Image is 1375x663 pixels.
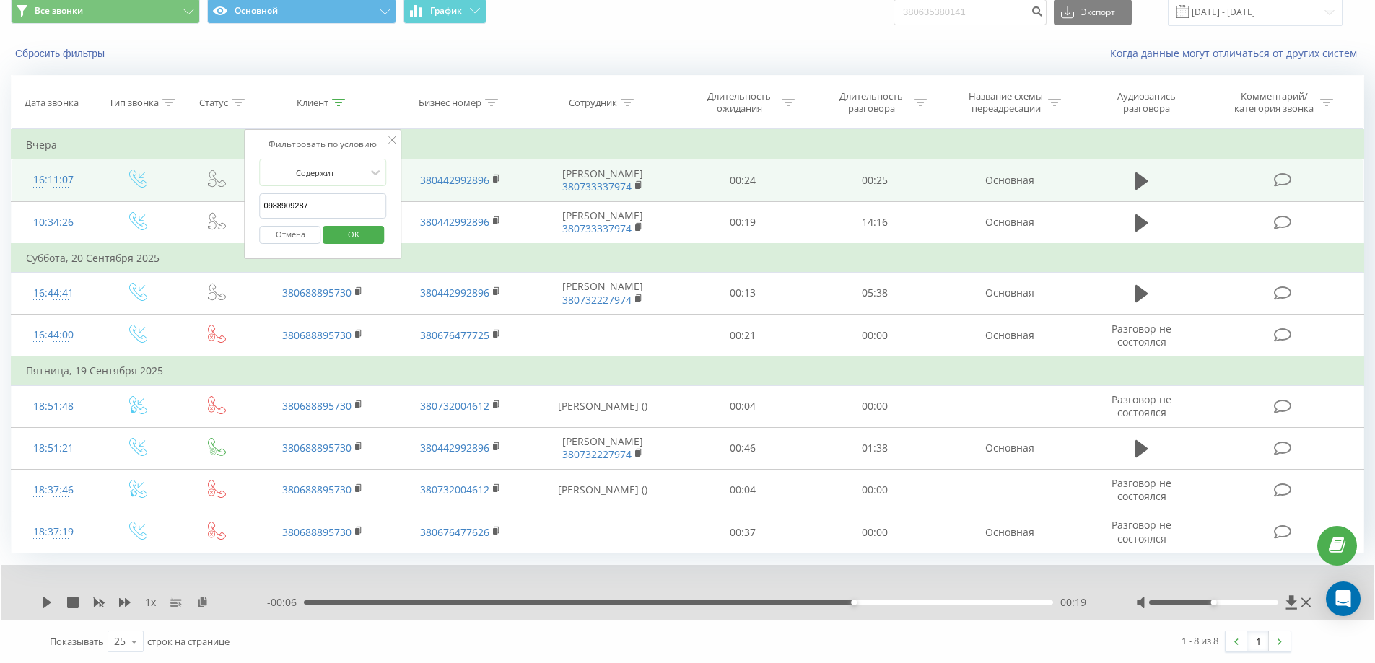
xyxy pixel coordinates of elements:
[297,97,328,109] div: Клиент
[940,427,1078,469] td: Основная
[562,293,632,307] a: 380732227974
[677,385,809,427] td: 00:04
[50,635,104,648] span: Показывать
[1099,90,1193,115] div: Аудиозапись разговора
[1110,46,1364,60] a: Когда данные могут отличаться от других систем
[420,286,489,299] a: 380442992896
[967,90,1044,115] div: Название схемы переадресации
[114,634,126,649] div: 25
[26,392,82,421] div: 18:51:48
[145,595,156,610] span: 1 x
[420,441,489,455] a: 380442992896
[260,137,387,152] div: Фильтровать по условию
[26,518,82,546] div: 18:37:19
[809,385,941,427] td: 00:00
[282,525,352,539] a: 380688895730
[562,221,632,235] a: 380733337974
[529,427,677,469] td: [PERSON_NAME]
[282,286,352,299] a: 380688895730
[35,5,83,17] span: Все звонки
[529,469,677,511] td: [PERSON_NAME] ()
[809,511,941,553] td: 00:00
[562,180,632,193] a: 380733337974
[12,131,1364,159] td: Вчера
[940,272,1078,314] td: Основная
[26,476,82,504] div: 18:37:46
[26,321,82,349] div: 16:44:00
[940,159,1078,201] td: Основная
[420,483,489,496] a: 380732004612
[1210,600,1216,605] div: Accessibility label
[1060,595,1086,610] span: 00:19
[569,97,617,109] div: Сотрудник
[701,90,778,115] div: Длительность ожидания
[809,427,941,469] td: 01:38
[809,159,941,201] td: 00:25
[809,201,941,244] td: 14:16
[260,226,321,244] button: Отмена
[147,635,230,648] span: строк на странице
[809,469,941,511] td: 00:00
[282,328,352,342] a: 380688895730
[529,272,677,314] td: [PERSON_NAME]
[12,356,1364,385] td: Пятница, 19 Сентября 2025
[420,525,489,539] a: 380676477626
[677,427,809,469] td: 00:46
[109,97,159,109] div: Тип звонка
[26,166,82,194] div: 16:11:07
[677,201,809,244] td: 00:19
[562,447,632,461] a: 380732227974
[677,272,809,314] td: 00:13
[1326,581,1361,616] div: Open Intercom Messenger
[833,90,910,115] div: Длительность разговора
[1112,476,1171,503] span: Разговор не состоялся
[12,244,1364,273] td: Суббота, 20 Сентября 2025
[809,315,941,357] td: 00:00
[11,47,112,60] button: Сбросить фильтры
[1112,392,1171,419] span: Разговор не состоялся
[199,97,228,109] div: Статус
[420,328,489,342] a: 380676477725
[282,441,352,455] a: 380688895730
[851,600,857,605] div: Accessibility label
[333,223,374,245] span: OK
[940,511,1078,553] td: Основная
[529,201,677,244] td: [PERSON_NAME]
[25,97,79,109] div: Дата звонка
[1247,631,1269,651] a: 1
[677,315,809,357] td: 00:21
[1232,90,1317,115] div: Комментарий/категория звонка
[282,399,352,413] a: 380688895730
[26,434,82,462] div: 18:51:21
[809,272,941,314] td: 05:38
[420,215,489,229] a: 380442992896
[677,511,809,553] td: 00:37
[260,193,387,219] input: Введите значение
[529,385,677,427] td: [PERSON_NAME] ()
[26,208,82,237] div: 10:34:26
[26,279,82,307] div: 16:44:41
[419,97,481,109] div: Бизнес номер
[1112,518,1171,545] span: Разговор не состоялся
[420,399,489,413] a: 380732004612
[1112,322,1171,348] span: Разговор не состоялся
[677,469,809,511] td: 00:04
[267,595,304,610] span: - 00:06
[677,159,809,201] td: 00:24
[430,6,462,16] span: График
[323,226,384,244] button: OK
[940,201,1078,244] td: Основная
[1182,633,1218,648] div: 1 - 8 из 8
[282,483,352,496] a: 380688895730
[940,315,1078,357] td: Основная
[529,159,677,201] td: [PERSON_NAME]
[420,173,489,187] a: 380442992896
